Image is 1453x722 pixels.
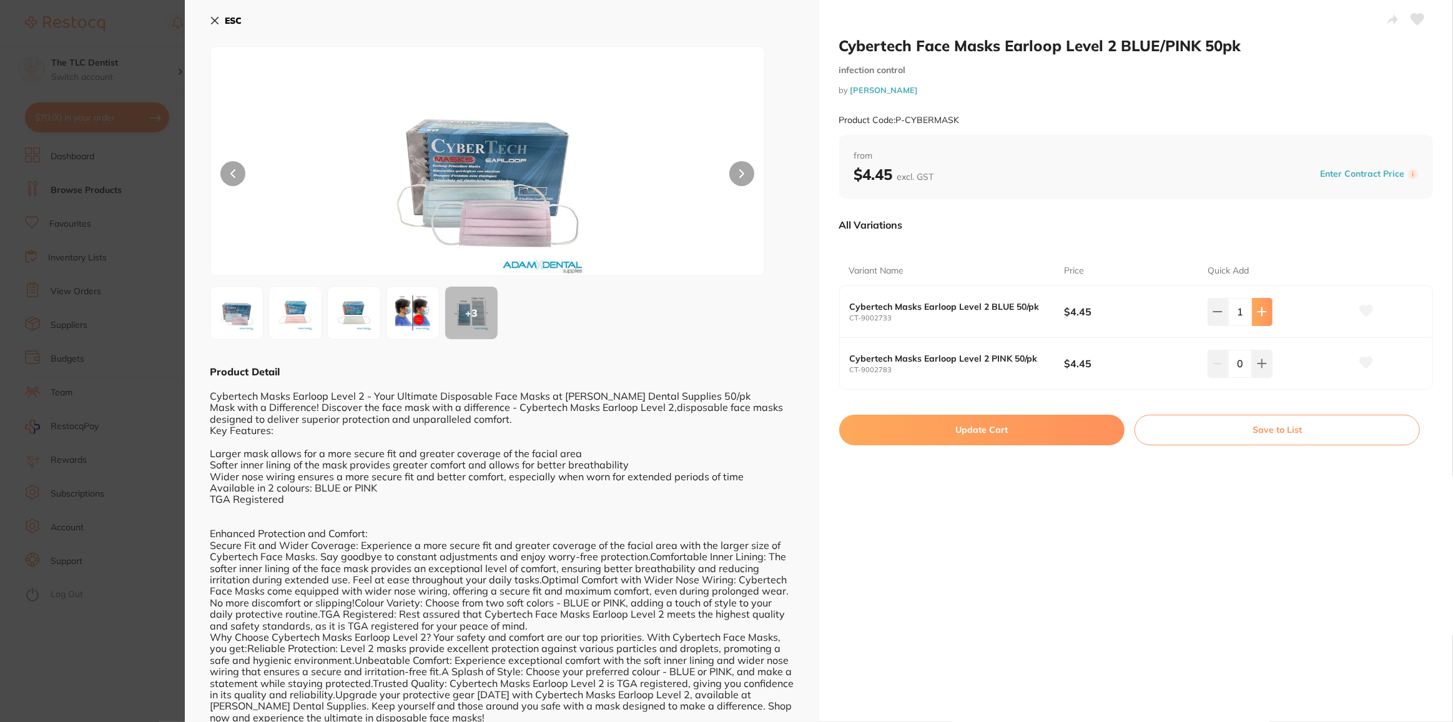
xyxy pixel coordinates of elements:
[854,150,1419,162] span: from
[1208,265,1249,277] p: Quick Add
[839,415,1125,445] button: Update Cart
[850,85,919,95] a: [PERSON_NAME]
[390,290,435,335] img: YmVyMi5qcGc
[897,171,934,182] span: excl. GST
[839,219,903,231] p: All Variations
[850,302,1043,312] b: Cybertech Masks Earloop Level 2 BLUE 50/pk
[1065,357,1193,370] b: $4.45
[1065,305,1193,319] b: $4.45
[849,265,904,277] p: Variant Name
[1316,168,1408,180] button: Enter Contract Price
[1408,169,1418,179] label: i
[839,36,1434,55] h2: Cybertech Face Masks Earloop Level 2 BLUE/PINK 50pk
[1064,265,1084,277] p: Price
[210,10,242,31] button: ESC
[225,15,242,26] b: ESC
[445,286,498,340] button: +3
[445,287,498,339] div: + 3
[854,165,934,184] b: $4.45
[273,290,318,335] img: MDI3ODMuanBn
[332,290,377,335] img: MDI3MzMuanBn
[850,354,1043,363] b: Cybertech Masks Earloop Level 2 PINK 50/pk
[850,366,1065,374] small: CT-9002783
[839,115,960,126] small: Product Code: P-CYBERMASK
[839,86,1434,95] small: by
[210,365,280,378] b: Product Detail
[214,290,259,335] img: anBn
[1135,415,1420,445] button: Save to List
[839,65,1434,76] small: infection control
[321,78,653,275] img: anBn
[850,314,1065,322] small: CT-9002733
